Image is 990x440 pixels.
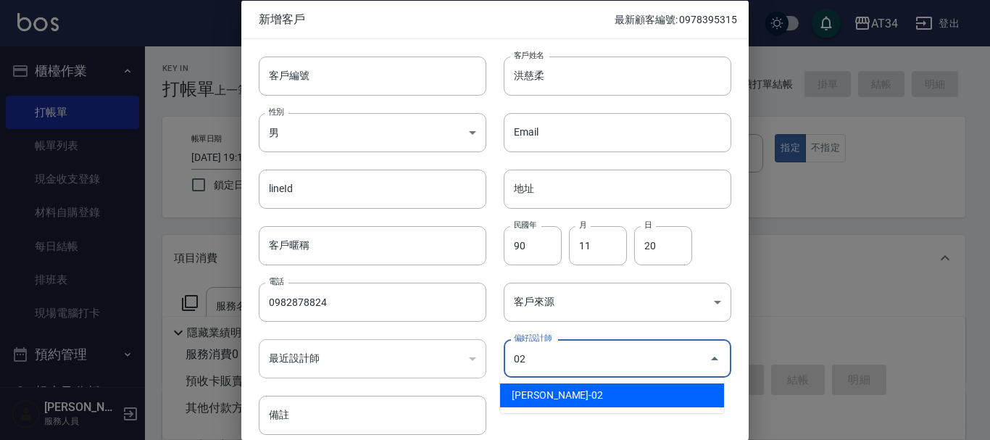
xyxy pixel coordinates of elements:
label: 客戶姓名 [514,49,544,60]
label: 民國年 [514,219,536,230]
button: Close [703,346,726,370]
div: 男 [259,112,486,151]
li: [PERSON_NAME]-02 [500,383,724,407]
label: 日 [644,219,652,230]
span: 新增客戶 [259,12,615,26]
label: 性別 [269,106,284,117]
label: 電話 [269,276,284,287]
label: 偏好設計師 [514,333,552,344]
label: 月 [579,219,586,230]
p: 最新顧客編號: 0978395315 [615,12,737,27]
